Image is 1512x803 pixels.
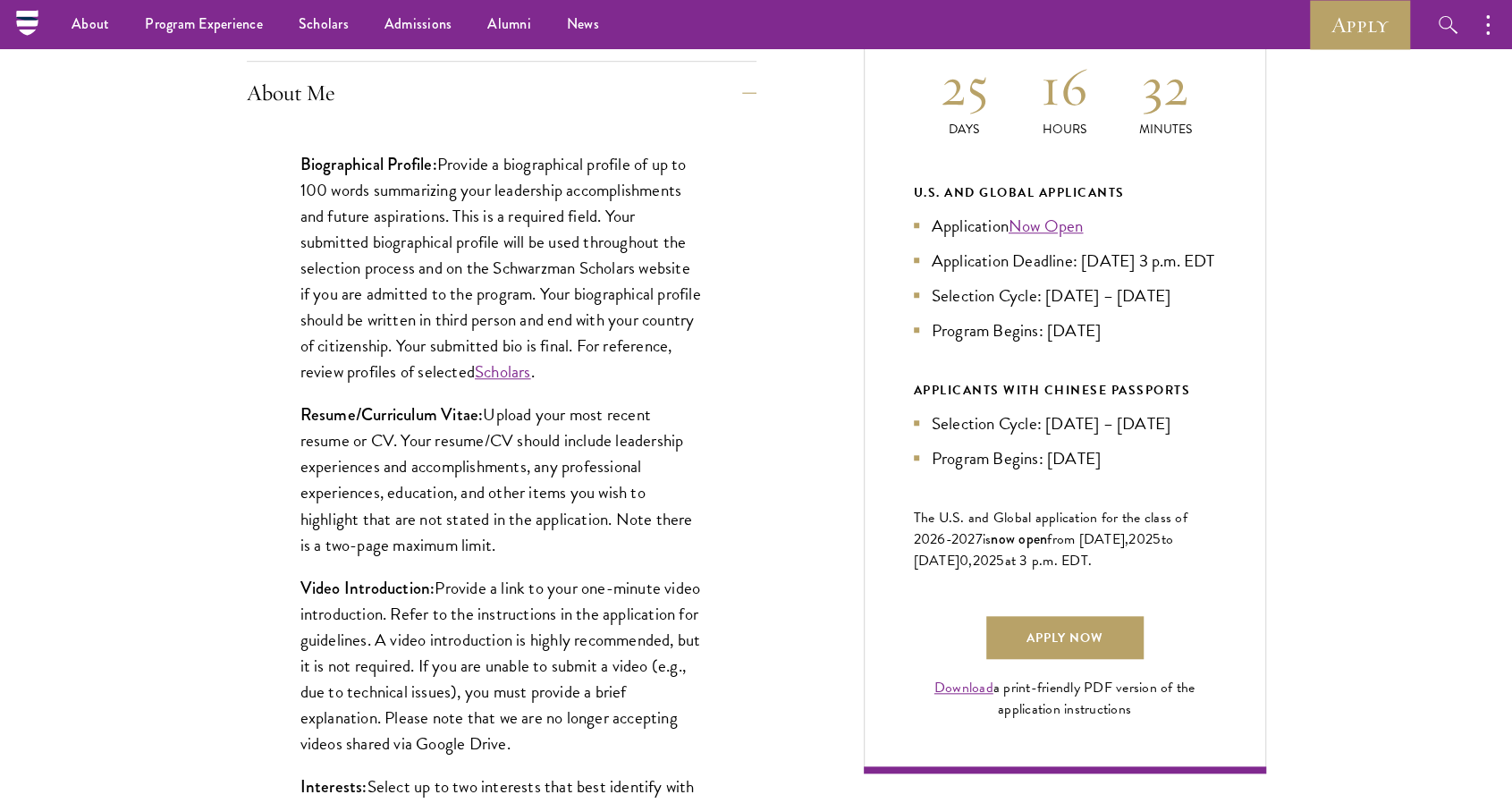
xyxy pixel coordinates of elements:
button: About Me [247,72,756,114]
span: 7 [976,528,983,550]
span: 202 [1128,528,1153,550]
span: to [DATE] [914,528,1173,571]
h2: 16 [1014,53,1115,120]
li: Program Begins: [DATE] [914,445,1216,471]
li: Selection Cycle: [DATE] – [DATE] [914,283,1216,309]
h2: 25 [914,53,1015,120]
a: Now Open [1009,213,1084,239]
span: 202 [973,550,997,571]
span: at 3 p.m. EDT. [1005,550,1093,571]
a: Apply Now [986,616,1144,659]
div: APPLICANTS WITH CHINESE PASSPORTS [914,379,1216,401]
a: Download [934,677,993,698]
div: a print-friendly PDF version of the application instructions [914,677,1216,720]
p: Days [914,120,1015,139]
h2: 32 [1115,53,1216,120]
span: is [983,528,992,550]
li: Application [914,213,1216,239]
li: Selection Cycle: [DATE] – [DATE] [914,410,1216,436]
p: Provide a biographical profile of up to 100 words summarizing your leadership accomplishments and... [300,151,703,385]
span: from [DATE], [1047,528,1128,550]
span: The U.S. and Global application for the class of 202 [914,507,1187,550]
strong: Biographical Profile: [300,152,437,176]
li: Application Deadline: [DATE] 3 p.m. EDT [914,248,1216,274]
p: Upload your most recent resume or CV. Your resume/CV should include leadership experiences and ac... [300,401,703,557]
p: Hours [1014,120,1115,139]
span: , [968,550,972,571]
span: -202 [946,528,976,550]
p: Provide a link to your one-minute video introduction. Refer to the instructions in the applicatio... [300,575,703,757]
li: Program Begins: [DATE] [914,317,1216,343]
span: 5 [996,550,1004,571]
div: U.S. and Global Applicants [914,182,1216,204]
strong: Resume/Curriculum Vitae: [300,402,484,427]
strong: Interests: [300,774,367,799]
a: Scholars [475,359,531,385]
p: Minutes [1115,120,1216,139]
span: 5 [1153,528,1161,550]
span: now open [991,528,1047,549]
strong: Video Introduction: [300,576,435,600]
span: 6 [937,528,945,550]
span: 0 [959,550,968,571]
